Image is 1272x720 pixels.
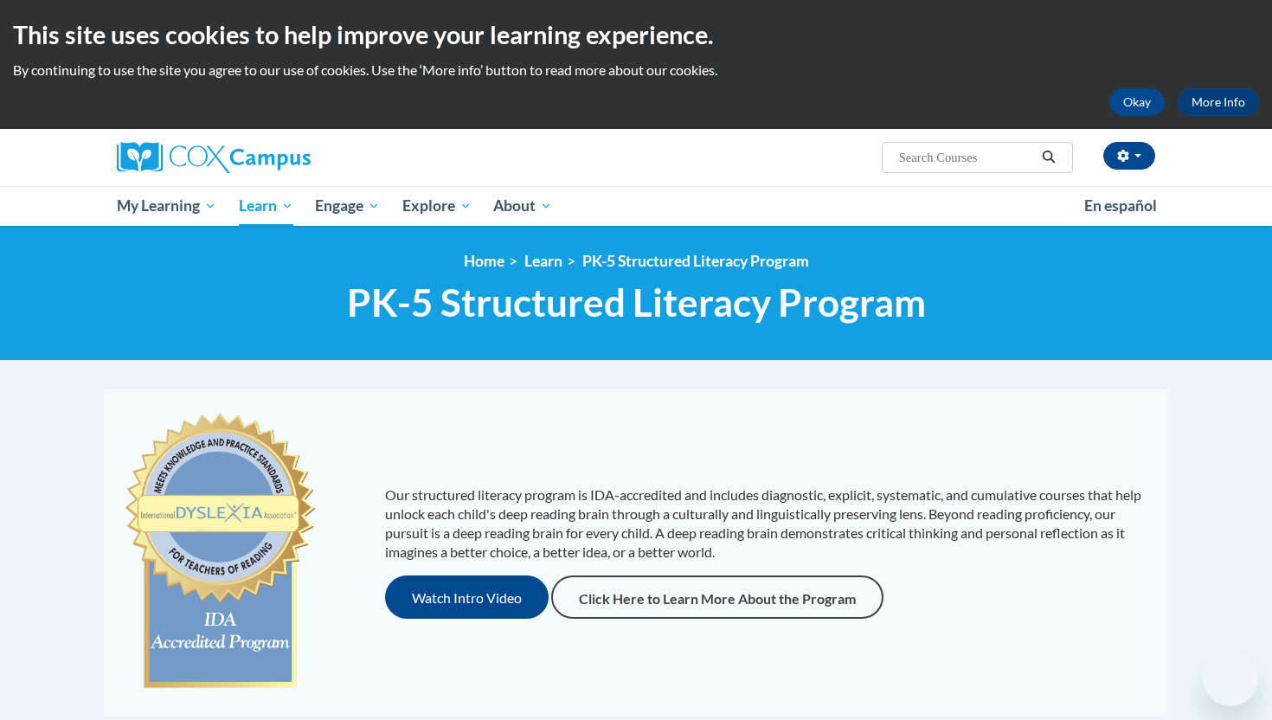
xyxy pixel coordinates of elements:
a: En español [1073,188,1168,224]
a: Home [464,252,504,270]
a: PK-5 Structured Literacy Program [582,252,809,270]
a: My Learning [106,186,228,226]
span: Learn [239,196,293,216]
a: Learn [524,252,562,270]
p: By continuing to use the site you agree to our use of cookies. Use the ‘More info’ button to read... [13,61,1259,80]
iframe: Button to launch messaging window [1203,651,1258,706]
a: About [483,186,564,226]
input: Search Courses [897,147,1036,168]
a: Explore [391,186,483,226]
h2: This site uses cookies to help improve your learning experience. [13,17,1259,52]
button: Account Settings [1103,142,1155,170]
a: Cox Campus [117,142,446,173]
span: About [493,196,552,216]
a: Click Here to Learn More About the Program [551,575,883,619]
button: Watch Intro Video [385,575,549,619]
span: My Learning [117,196,216,216]
a: Learn [228,186,305,226]
span: Engage [315,196,380,216]
a: More Info [1178,88,1259,116]
img: c477cda6-e343-453b-bfce-d6f9e9818e1c.png [121,405,319,699]
img: Cox Campus [117,142,311,173]
button: Search [1036,147,1062,168]
div: Main menu [91,186,1181,226]
button: Okay [1109,88,1165,116]
a: Engage [304,186,391,226]
span: PK-5 Structured Literacy Program [347,280,926,325]
span: En español [1084,196,1157,215]
p: Our structured literacy program is IDA-accredited and includes diagnostic, explicit, systematic, ... [385,485,1151,562]
span: Explore [402,196,472,216]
